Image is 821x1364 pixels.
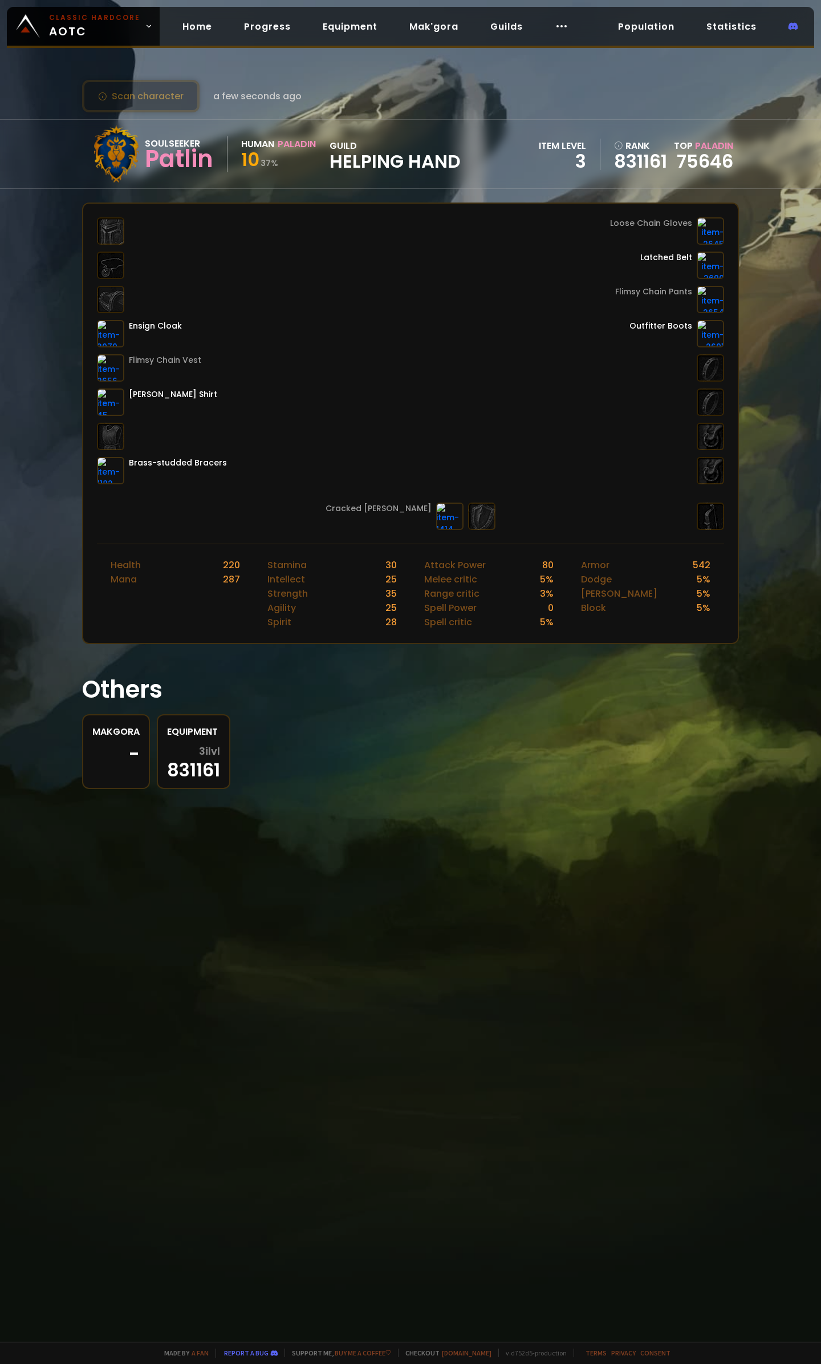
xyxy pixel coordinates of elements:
div: Flimsy Chain Vest [129,354,201,366]
a: Consent [640,1349,670,1357]
a: Population [609,15,684,38]
span: AOTC [49,13,140,40]
div: Soulseeker [145,136,213,151]
div: Equipment [167,725,220,739]
img: item-2654 [697,286,724,313]
div: Agility [267,601,296,615]
a: Home [173,15,221,38]
img: item-2690 [697,252,724,279]
div: 5 % [540,572,554,586]
div: Latched Belt [640,252,692,264]
div: guild [330,139,461,170]
div: 220 [223,558,240,572]
img: item-2645 [697,217,724,245]
div: [PERSON_NAME] Shirt [129,388,217,400]
div: item level [539,139,586,153]
a: 831161 [614,153,667,170]
div: Stamina [267,558,307,572]
div: Human [241,137,274,151]
div: Block [581,601,606,615]
div: Ensign Cloak [129,320,182,332]
div: Dodge [581,572,612,586]
img: item-1182 [97,457,124,484]
div: Spirit [267,615,291,629]
a: Terms [586,1349,607,1357]
small: Classic Hardcore [49,13,140,23]
h1: Others [82,671,739,707]
div: Range critic [424,586,479,601]
a: Classic HardcoreAOTC [7,7,160,46]
div: 5 % [697,586,710,601]
span: Made by [157,1349,209,1357]
div: Spell critic [424,615,472,629]
div: 80 [542,558,554,572]
div: 5 % [697,601,710,615]
a: Guilds [481,15,532,38]
a: Equipment [314,15,387,38]
div: Top [674,139,733,153]
div: 25 [385,572,397,586]
div: Intellect [267,572,305,586]
div: - [92,746,140,763]
span: Helping Hand [330,153,461,170]
span: a few seconds ago [213,89,302,103]
div: rank [614,139,667,153]
div: Brass-studded Bracers [129,457,227,469]
img: item-2691 [697,320,724,347]
div: 3 % [540,586,554,601]
div: Paladin [278,137,316,151]
div: 0 [548,601,554,615]
div: Flimsy Chain Pants [615,286,692,298]
div: 5 % [697,572,710,586]
a: Makgora- [82,714,150,789]
a: Buy me a coffee [335,1349,391,1357]
div: 831161 [167,746,220,779]
button: Scan character [82,80,200,112]
a: Progress [235,15,300,38]
a: 75646 [677,148,733,174]
span: Paladin [695,139,733,152]
small: 37 % [261,157,278,169]
div: Cracked [PERSON_NAME] [326,503,432,515]
span: Support me, [284,1349,391,1357]
div: Mana [111,572,137,586]
a: Statistics [697,15,766,38]
div: 287 [223,572,240,586]
div: Spell Power [424,601,477,615]
div: Attack Power [424,558,486,572]
img: item-2656 [97,354,124,382]
a: Privacy [611,1349,636,1357]
div: 542 [693,558,710,572]
div: 3 [539,153,586,170]
div: 28 [385,615,397,629]
div: Strength [267,586,308,601]
div: [PERSON_NAME] [581,586,657,601]
a: a fan [192,1349,209,1357]
div: Outfitter Boots [629,320,692,332]
div: 30 [385,558,397,572]
a: Equipment3ilvl831161 [157,714,230,789]
img: item-45 [97,388,124,416]
div: Loose Chain Gloves [610,217,692,229]
div: Patlin [145,151,213,168]
span: 10 [241,147,259,172]
a: [DOMAIN_NAME] [442,1349,491,1357]
div: Armor [581,558,609,572]
span: v. d752d5 - production [498,1349,567,1357]
a: Mak'gora [400,15,468,38]
div: 5 % [540,615,554,629]
span: Checkout [398,1349,491,1357]
div: Health [111,558,141,572]
div: Melee critic [424,572,477,586]
img: item-1414 [436,503,464,530]
span: 3 ilvl [199,746,220,757]
div: 25 [385,601,397,615]
div: Makgora [92,725,140,739]
img: item-3070 [97,320,124,347]
a: Report a bug [224,1349,269,1357]
div: 35 [385,586,397,601]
